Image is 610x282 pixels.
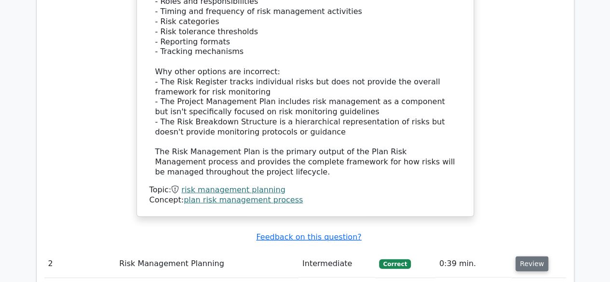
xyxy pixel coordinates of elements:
td: Risk Management Planning [115,250,298,278]
div: Concept: [149,195,461,205]
td: 0:39 min. [435,250,512,278]
a: risk management planning [181,185,285,194]
span: Correct [379,259,410,269]
div: Topic: [149,185,461,195]
td: 2 [44,250,116,278]
a: Feedback on this question? [256,232,361,242]
td: Intermediate [298,250,376,278]
a: plan risk management process [184,195,303,204]
button: Review [515,256,548,271]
